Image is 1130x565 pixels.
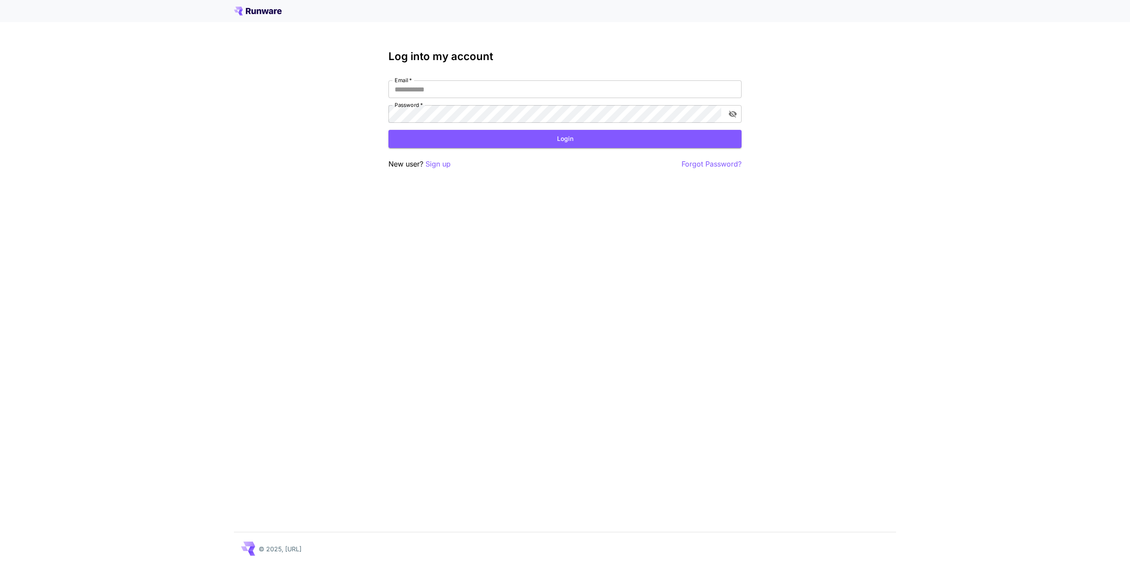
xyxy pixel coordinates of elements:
[395,76,412,84] label: Email
[259,544,301,554] p: © 2025, [URL]
[395,101,423,109] label: Password
[388,50,742,63] h3: Log into my account
[426,159,451,170] button: Sign up
[725,106,741,122] button: toggle password visibility
[388,159,451,170] p: New user?
[682,159,742,170] button: Forgot Password?
[388,130,742,148] button: Login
